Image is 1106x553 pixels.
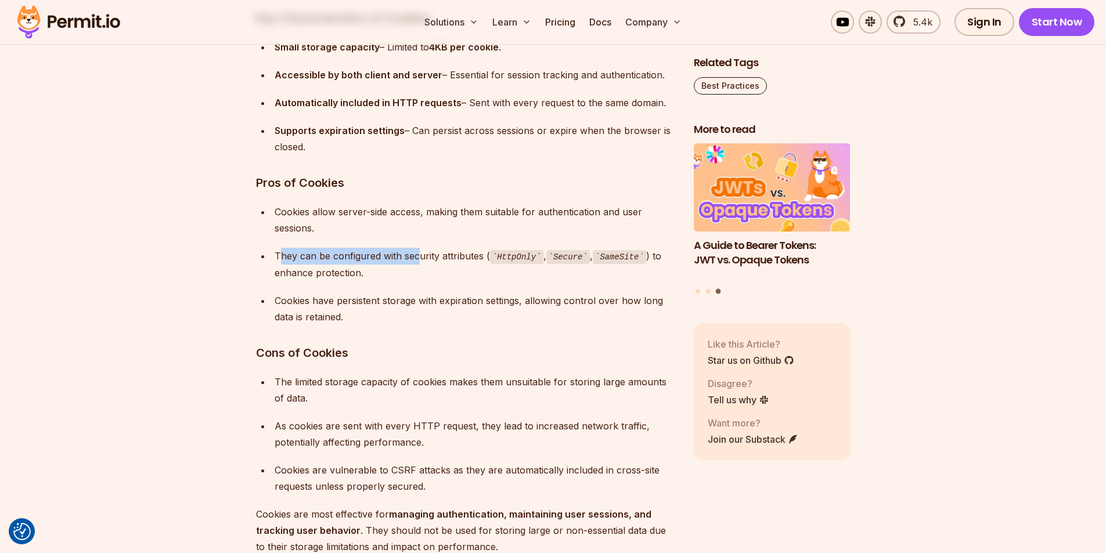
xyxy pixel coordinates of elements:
code: Secure [546,250,590,264]
strong: managing authentication, maintaining user sessions, and tracking user behavior [256,508,651,536]
p: Disagree? [708,377,769,391]
strong: 4KB per cookie [429,41,499,53]
a: 5.4k [887,10,941,34]
h3: Pros of Cookies [256,174,675,192]
a: Tell us why [708,393,769,407]
button: Go to slide 1 [696,289,700,294]
div: – Sent with every request to the same domain. [275,95,675,111]
button: Consent Preferences [13,523,31,540]
button: Company [621,10,686,34]
div: The limited storage capacity of cookies makes them unsuitable for storing large amounts of data. [275,374,675,406]
h2: Related Tags [694,56,851,70]
div: They can be configured with security attributes ( , , ) to enhance protection. [275,248,675,281]
strong: Automatically included in HTTP requests [275,97,462,109]
a: Pricing [541,10,580,34]
code: SameSite [593,250,646,264]
strong: Supports expiration settings [275,125,405,136]
h3: A Guide to Bearer Tokens: JWT vs. Opaque Tokens [694,238,851,268]
div: – Limited to . [275,39,675,55]
h2: More to read [694,122,851,137]
li: 3 of 3 [694,144,851,282]
div: Cookies have persistent storage with expiration settings, allowing control over how long data is ... [275,292,675,325]
a: Sign In [954,8,1014,36]
strong: Small storage capacity [275,41,380,53]
p: Like this Article? [708,337,794,351]
img: Revisit consent button [13,523,31,540]
p: Want more? [708,416,798,430]
div: Posts [694,144,851,296]
div: – Can persist across sessions or expire when the browser is closed. [275,122,675,155]
code: HttpOnly [490,250,543,264]
div: Cookies allow server-side access, making them suitable for authentication and user sessions. [275,204,675,236]
button: Go to slide 2 [706,289,711,294]
h3: Cons of Cookies [256,344,675,362]
div: As cookies are sent with every HTTP request, they lead to increased network traffic, potentially ... [275,418,675,450]
a: Start Now [1019,8,1095,36]
strong: Accessible by both client and server [275,69,442,81]
img: A Guide to Bearer Tokens: JWT vs. Opaque Tokens [694,144,851,232]
a: Star us on Github [708,353,794,367]
button: Solutions [420,10,483,34]
button: Go to slide 3 [716,289,721,294]
a: Join our Substack [708,432,798,446]
span: 5.4k [906,15,932,29]
div: Cookies are vulnerable to CSRF attacks as they are automatically included in cross-site requests ... [275,462,675,494]
button: Learn [488,10,536,34]
div: – Essential for session tracking and authentication. [275,67,675,83]
a: Best Practices [694,77,767,95]
img: Permit logo [12,2,125,42]
a: Docs [585,10,616,34]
